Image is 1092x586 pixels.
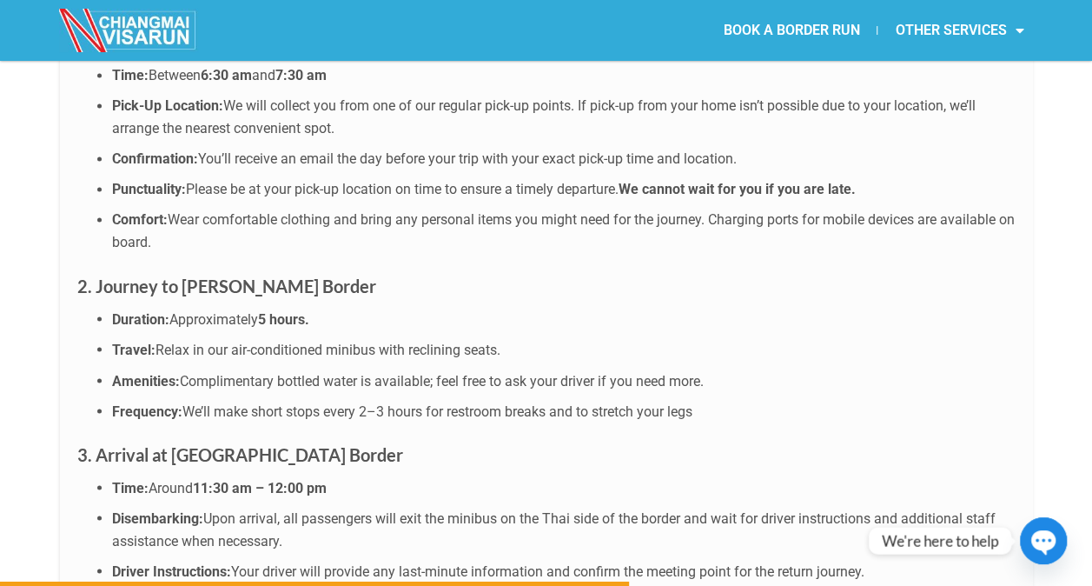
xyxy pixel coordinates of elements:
a: OTHER SERVICES [877,10,1041,50]
b: We cannot wait for you if you are late. [619,181,856,197]
strong: Disembarking: [112,509,203,526]
li: Around [112,476,1016,499]
strong: Comfort: [112,211,168,228]
li: Approximately [112,308,1016,330]
span: Upon arrival, all passengers will exit the minibus on the Thai side of the border and wait for dr... [112,509,996,549]
strong: 5 hours. [258,310,309,327]
strong: Amenities: [112,372,180,389]
strong: 2. Journey to [PERSON_NAME] Border [77,275,376,296]
span: Complimentary bottled water is available; feel free to ask your driver if you need more. [180,372,704,389]
strong: Confirmation: [112,150,198,167]
nav: Menu [546,10,1041,50]
strong: Frequency: [112,403,182,419]
strong: 7:30 am [275,67,327,83]
strong: Pick-Up Location: [112,97,223,114]
strong: Duration: [112,310,169,327]
strong: Time: [112,67,149,83]
strong: 6:30 am [201,67,252,83]
strong: 11:30 am – 12:00 pm [193,479,327,496]
span: Please be at your pick-up location on time to ensure a timely departure. [186,181,619,197]
strong: Time: [112,479,149,496]
a: BOOK A BORDER RUN [705,10,877,50]
strong: 3. Arrival at [GEOGRAPHIC_DATA] Border [77,443,403,464]
strong: Driver Instructions: [112,563,231,579]
span: We will collect you from one of our regular pick-up points. If pick-up from your home isn’t possi... [112,97,976,137]
strong: unctuality: [121,181,186,197]
span: You’ll receive an email the day before your trip with your exact pick-up time and location. [198,150,737,167]
li: Between and [112,64,1016,87]
span: Relax in our air-conditioned minibus with reclining seats. [156,341,500,357]
strong: Travel: [112,341,156,357]
span: Your driver will provide any last-minute information and confirm the meeting point for the return... [231,563,864,579]
b: P [112,181,121,197]
span: Wear comfortable clothing and bring any personal items you might need for the journey. Charging p... [112,211,1015,250]
span: We’ll make short stops every 2–3 hours for restroom breaks and to stretch your legs [182,403,692,419]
